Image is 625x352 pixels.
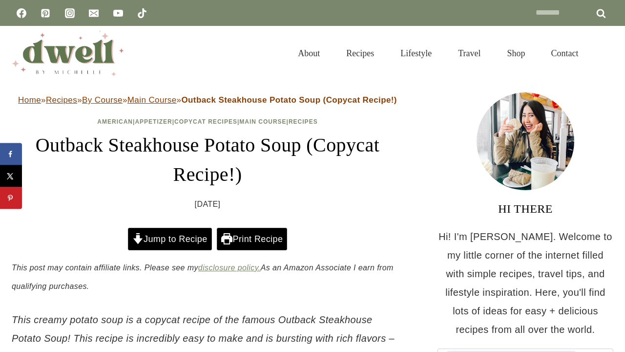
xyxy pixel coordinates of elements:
a: Jump to Recipe [128,228,212,250]
span: | | | | [97,118,317,125]
a: Shop [494,36,538,70]
a: By Course [82,95,123,105]
a: disclosure policy. [198,264,261,272]
button: View Search Form [597,45,613,62]
a: TikTok [132,3,152,23]
img: DWELL by michelle [12,31,124,76]
nav: Primary Navigation [285,36,592,70]
a: Facebook [12,3,31,23]
a: Copycat Recipes [174,118,237,125]
a: Email [84,3,104,23]
h3: HI THERE [437,200,613,218]
a: Main Course [239,118,286,125]
a: Home [18,95,41,105]
a: Appetizer [135,118,172,125]
a: Recipes [289,118,318,125]
a: Instagram [60,3,80,23]
a: Recipes [333,36,387,70]
a: Lifestyle [387,36,445,70]
span: » » » » [18,95,397,105]
time: [DATE] [195,197,221,212]
a: Print Recipe [217,228,287,250]
a: Recipes [46,95,77,105]
a: Contact [538,36,592,70]
strong: Outback Steakhouse Potato Soup (Copycat Recipe!) [181,95,396,105]
a: Main Course [127,95,177,105]
a: American [97,118,133,125]
a: YouTube [108,3,128,23]
em: This post may contain affiliate links. Please see my As an Amazon Associate I earn from qualifyin... [12,264,394,290]
p: Hi! I'm [PERSON_NAME]. Welcome to my little corner of the internet filled with simple recipes, tr... [437,227,613,339]
h1: Outback Steakhouse Potato Soup (Copycat Recipe!) [12,131,403,189]
a: Travel [445,36,494,70]
a: About [285,36,333,70]
a: Pinterest [36,3,55,23]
